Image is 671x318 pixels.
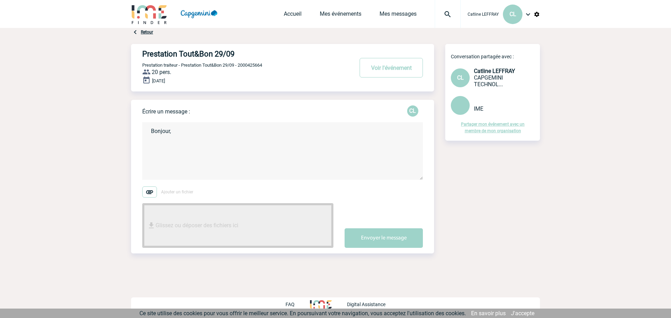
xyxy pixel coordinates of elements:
[468,12,499,17] span: Catline LEFFRAY
[142,62,262,68] span: Prestation traiteur - Prestation Tout&Bon 29/09 - 2000425664
[142,50,333,58] h4: Prestation Tout&Bon 29/09
[131,4,167,24] img: IME-Finder
[347,302,385,307] p: Digital Assistance
[474,105,483,112] span: IME
[142,108,190,115] p: Écrire un message :
[461,122,525,133] a: Partager mon événement avec un membre de mon organisation
[286,302,295,307] p: FAQ
[451,54,540,59] p: Conversation partagée avec :
[147,221,156,230] img: file_download.svg
[511,310,534,317] a: J'accepte
[161,190,193,194] span: Ajouter un fichier
[152,78,165,83] span: [DATE]
[320,10,361,20] a: Mes événements
[284,10,302,20] a: Accueil
[141,30,153,35] a: Retour
[360,58,423,77] button: Voir l'événement
[471,310,506,317] a: En savoir plus
[345,228,423,248] button: Envoyer le message
[156,208,238,243] span: Glissez ou déposer des fichiers ici
[152,69,171,75] span: 20 pers.
[407,105,418,117] p: CL
[407,105,418,117] div: Catline LEFFRAY
[474,74,503,88] span: CAPGEMINI TECHNOLOGY SERVICES
[474,68,515,74] span: Catline LEFFRAY
[457,74,464,81] span: CL
[310,300,332,309] img: http://www.idealmeetingsevents.fr/
[510,11,516,17] span: CL
[380,10,417,20] a: Mes messages
[139,310,466,317] span: Ce site utilise des cookies pour vous offrir le meilleur service. En poursuivant votre navigation...
[286,301,310,307] a: FAQ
